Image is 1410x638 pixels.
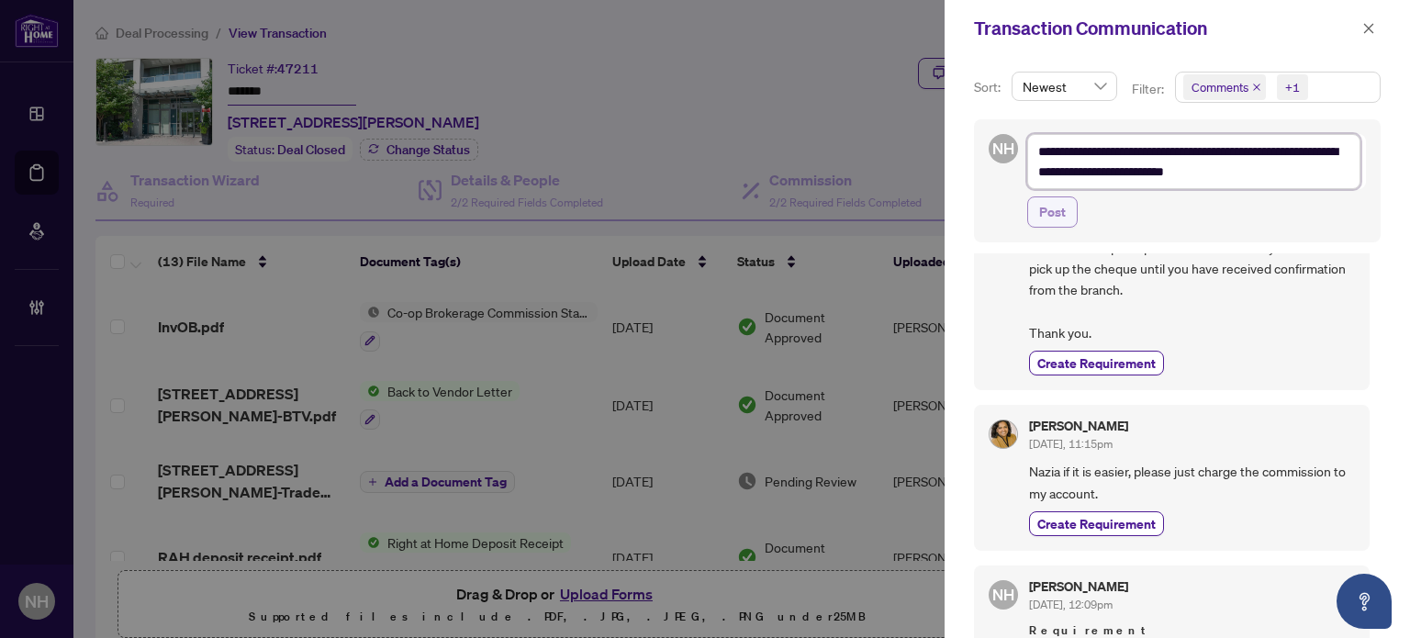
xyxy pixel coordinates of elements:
[1192,78,1248,96] span: Comments
[1037,353,1156,373] span: Create Requirement
[992,583,1014,607] span: NH
[974,77,1004,97] p: Sort:
[1027,196,1078,228] button: Post
[1029,580,1128,593] h5: [PERSON_NAME]
[1362,22,1375,35] span: close
[1029,420,1128,432] h5: [PERSON_NAME]
[1183,74,1266,100] span: Comments
[1037,514,1156,533] span: Create Requirement
[992,137,1014,161] span: NH
[1285,78,1300,96] div: +1
[1337,574,1392,629] button: Open asap
[974,15,1357,42] div: Transaction Communication
[1029,351,1164,375] button: Create Requirement
[1023,73,1106,100] span: Newest
[990,420,1017,448] img: Profile Icon
[1029,437,1113,451] span: [DATE], 11:15pm
[1132,79,1167,99] p: Filter:
[1029,598,1113,611] span: [DATE], 12:09pm
[1252,83,1261,92] span: close
[1029,511,1164,536] button: Create Requirement
[1029,461,1355,504] span: Nazia if it is easier, please just charge the commission to my account.
[1039,197,1066,227] span: Post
